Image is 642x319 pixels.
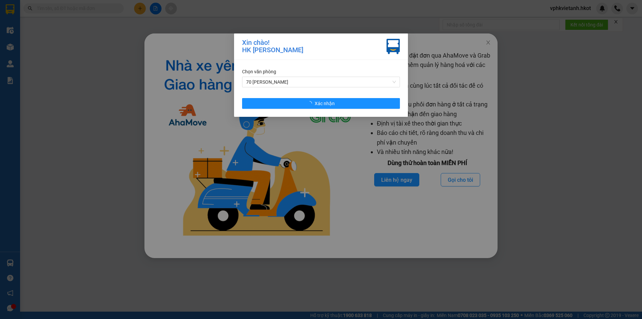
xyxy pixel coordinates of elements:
span: 70 Nguyễn Hữu Huân [246,77,396,87]
span: Xác nhận [315,100,335,107]
span: loading [307,101,315,106]
button: Xác nhận [242,98,400,109]
div: Chọn văn phòng [242,68,400,75]
img: vxr-icon [387,39,400,54]
div: Xin chào! HK [PERSON_NAME] [242,39,303,54]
